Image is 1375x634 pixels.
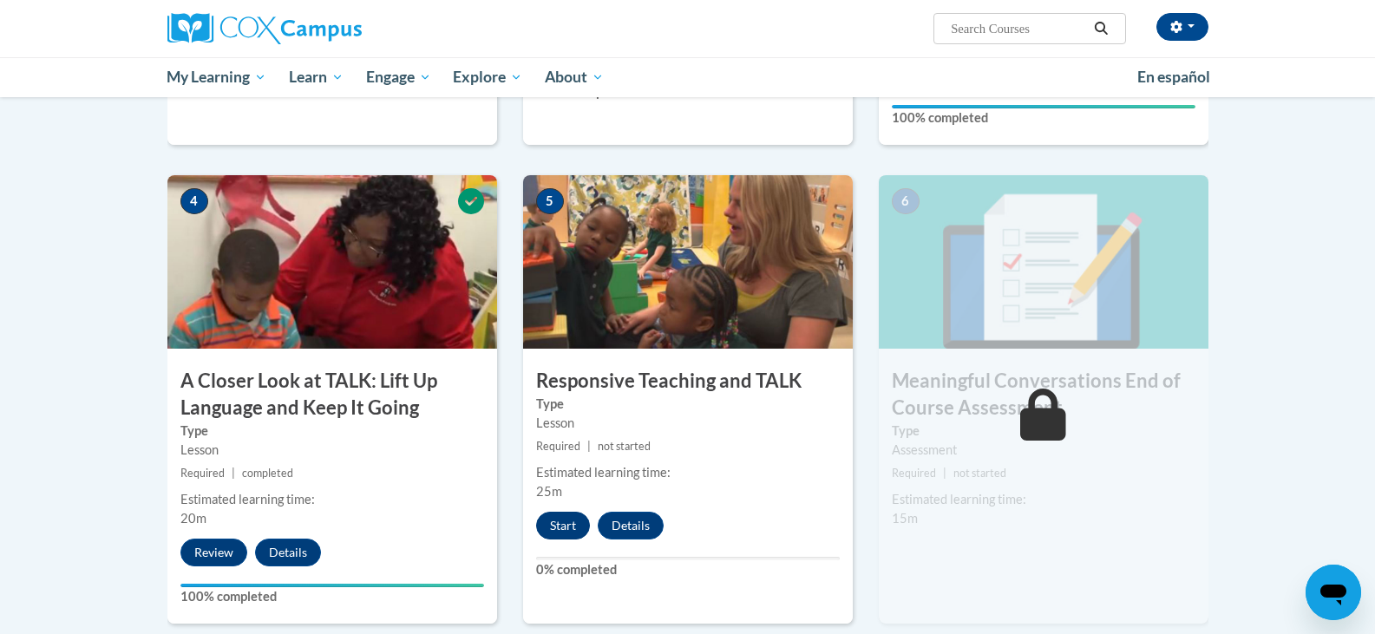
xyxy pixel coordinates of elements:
span: 15m [892,511,918,526]
button: Account Settings [1156,13,1208,41]
span: 4 [180,188,208,214]
div: Main menu [141,57,1234,97]
div: Your progress [892,105,1195,108]
span: 6 [892,188,920,214]
label: 0% completed [536,560,840,579]
label: Type [892,422,1195,441]
button: Details [598,512,664,539]
span: not started [598,440,651,453]
span: Required [536,440,580,453]
span: My Learning [167,67,266,88]
div: Estimated learning time: [536,463,840,482]
a: Engage [355,57,442,97]
div: Assessment [892,441,1195,460]
label: 100% completed [180,587,484,606]
img: Course Image [879,175,1208,349]
a: About [534,57,615,97]
label: Type [180,422,484,441]
span: | [943,467,946,480]
span: 20m [180,511,206,526]
div: Estimated learning time: [892,490,1195,509]
button: Details [255,539,321,566]
a: En español [1126,59,1221,95]
span: completed [242,467,293,480]
h3: A Closer Look at TALK: Lift Up Language and Keep It Going [167,368,497,422]
span: En español [1137,68,1210,86]
h3: Responsive Teaching and TALK [523,368,853,395]
div: Your progress [180,584,484,587]
span: 5 [536,188,564,214]
img: Course Image [523,175,853,349]
button: Search [1088,18,1114,39]
h3: Meaningful Conversations End of Course Assessment [879,368,1208,422]
span: Required [180,467,225,480]
button: Start [536,512,590,539]
input: Search Courses [949,18,1088,39]
span: Learn [289,67,344,88]
a: Explore [442,57,534,97]
button: Review [180,539,247,566]
span: About [545,67,604,88]
span: | [587,440,591,453]
span: | [232,467,235,480]
a: Cox Campus [167,13,497,44]
label: 100% completed [892,108,1195,127]
a: Learn [278,57,355,97]
span: not started [953,467,1006,480]
label: Type [536,395,840,414]
img: Course Image [167,175,497,349]
div: Lesson [536,414,840,433]
span: Required [892,467,936,480]
div: Estimated learning time: [180,490,484,509]
span: Engage [366,67,431,88]
img: Cox Campus [167,13,362,44]
iframe: Button to launch messaging window [1306,565,1361,620]
span: 25m [536,484,562,499]
a: My Learning [156,57,278,97]
div: Lesson [180,441,484,460]
span: Explore [453,67,522,88]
